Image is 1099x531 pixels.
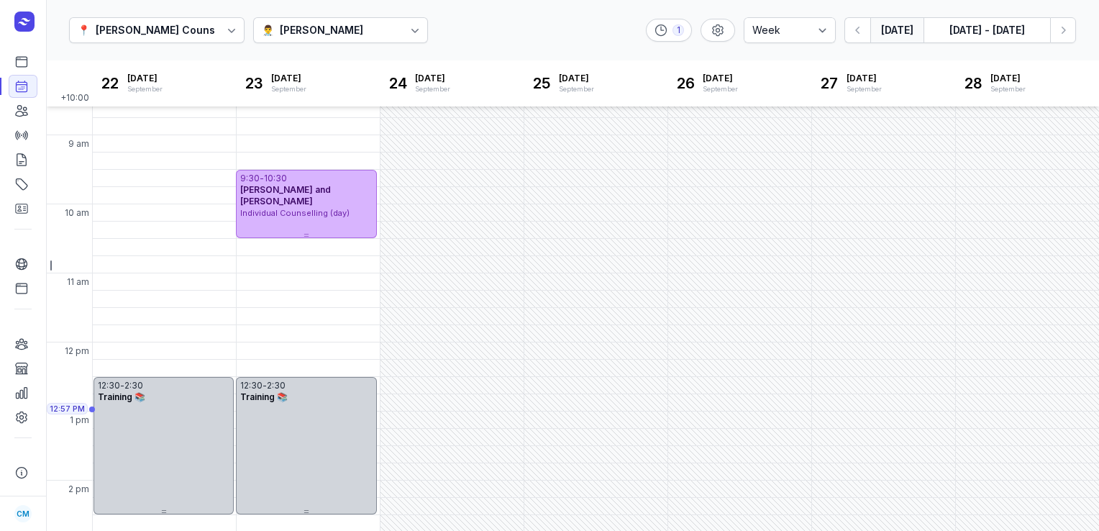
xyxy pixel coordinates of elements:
span: [DATE] [127,73,163,84]
div: September [847,84,882,94]
div: 28 [962,72,985,95]
span: +10:00 [60,92,92,106]
span: 2 pm [68,484,89,495]
div: September [415,84,450,94]
div: September [703,84,738,94]
button: [DATE] - [DATE] [924,17,1050,43]
div: - [263,380,267,391]
div: 9:30 [240,173,260,184]
div: 24 [386,72,409,95]
div: 27 [818,72,841,95]
div: - [120,380,124,391]
button: [DATE] [870,17,924,43]
div: 22 [99,72,122,95]
div: September [559,84,594,94]
div: - [260,173,264,184]
div: 1 [672,24,684,36]
span: 10 am [65,207,89,219]
span: CM [17,505,29,522]
div: 2:30 [267,380,286,391]
div: September [990,84,1026,94]
span: [PERSON_NAME] and [PERSON_NAME] [240,184,331,206]
div: 23 [242,72,265,95]
div: 26 [674,72,697,95]
span: [DATE] [703,73,738,84]
span: 12:57 PM [50,403,85,414]
div: 12:30 [240,380,263,391]
div: 📍 [78,22,90,39]
div: 10:30 [264,173,287,184]
div: 25 [530,72,553,95]
span: [DATE] [415,73,450,84]
div: [PERSON_NAME] Counselling [96,22,243,39]
div: 12:30 [98,380,120,391]
span: [DATE] [271,73,306,84]
div: September [271,84,306,94]
span: Individual Counselling (day) [240,208,350,218]
span: 12 pm [65,345,89,357]
span: [DATE] [990,73,1026,84]
span: 1 pm [70,414,89,426]
span: 9 am [68,138,89,150]
span: Training 📚 [240,391,288,402]
span: 11 am [67,276,89,288]
div: September [127,84,163,94]
div: 2:30 [124,380,143,391]
div: 👨‍⚕️ [262,22,274,39]
span: [DATE] [847,73,882,84]
span: Training 📚 [98,391,145,402]
div: [PERSON_NAME] [280,22,363,39]
span: [DATE] [559,73,594,84]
